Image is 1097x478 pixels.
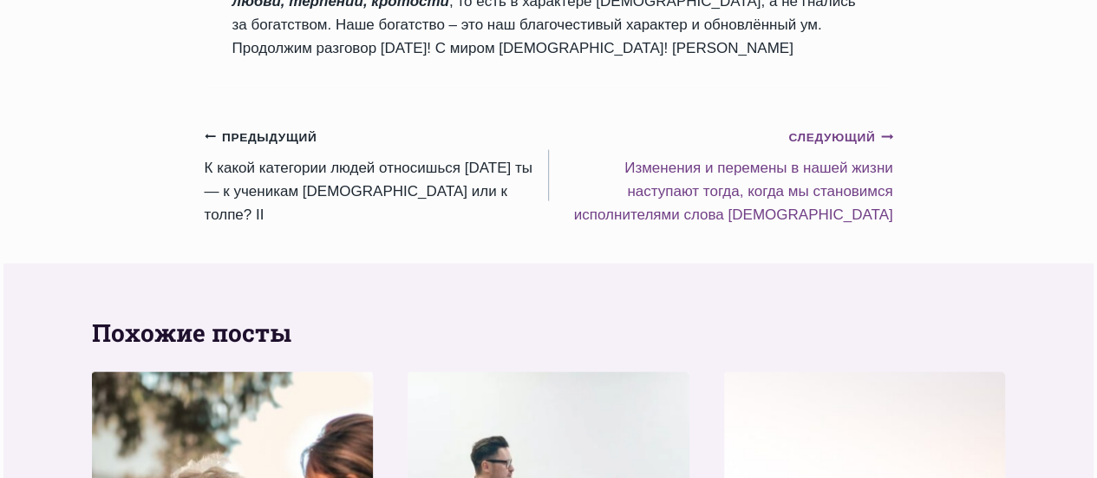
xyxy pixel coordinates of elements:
a: СледующийИзменения и перемены в нашей жизни наступают тогда, когда мы становимся исполнителями сл... [549,125,893,226]
small: Следующий [788,128,892,147]
h2: Похожие посты [92,315,1006,351]
nav: Записи [205,125,893,226]
a: ПредыдущийК какой категории людей относишься [DATE] ты — к ученикам [DEMOGRAPHIC_DATA] или к толп... [205,125,549,226]
small: Предыдущий [205,128,317,147]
